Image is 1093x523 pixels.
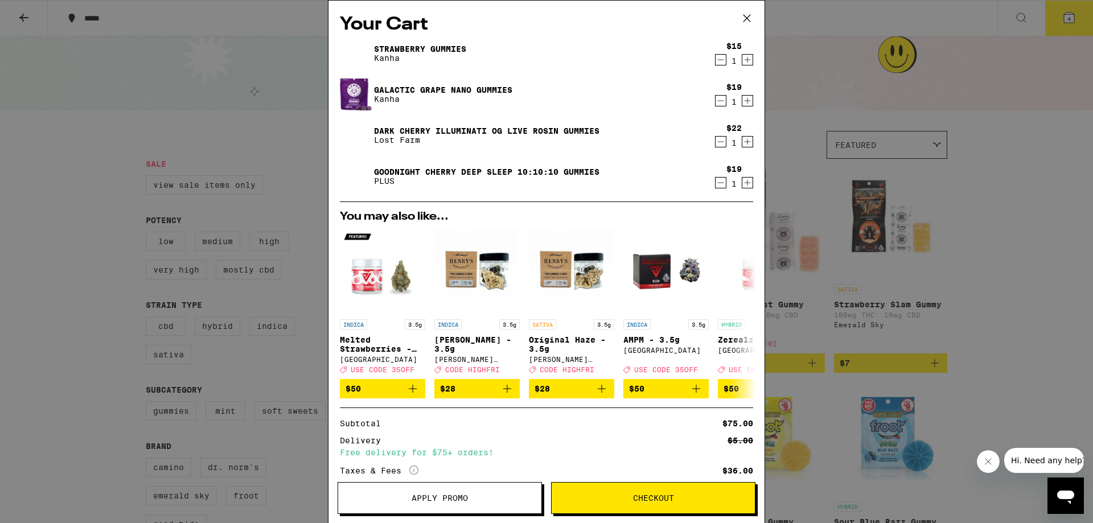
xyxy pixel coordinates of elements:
[633,494,674,502] span: Checkout
[340,436,389,444] div: Delivery
[374,94,512,104] p: Kanha
[728,436,753,444] div: $5.00
[340,120,372,151] img: Dark Cherry Illuminati OG Live Rosin Gummies
[977,450,1000,473] iframe: Close message
[540,366,594,373] span: CODE HIGHFRI
[374,44,466,53] a: Strawberry Gummies
[623,335,709,344] p: AMPM - 3.5g
[726,164,742,174] div: $19
[340,335,425,353] p: Melted Strawberries - 3.5g
[726,123,742,133] div: $22
[629,384,644,393] span: $50
[742,95,753,106] button: Increment
[374,53,466,63] p: Kanha
[346,384,361,393] span: $50
[434,319,462,330] p: INDICA
[445,366,500,373] span: CODE HIGHFRI
[718,319,745,330] p: HYBRID
[529,228,614,314] img: Henry's Original - Original Haze - 3.5g
[688,319,709,330] p: 3.5g
[338,482,542,514] button: Apply Promo
[623,228,709,314] img: Ember Valley - AMPM - 3.5g
[623,319,651,330] p: INDICA
[718,379,803,398] button: Add to bag
[718,347,803,354] div: [GEOGRAPHIC_DATA]
[726,56,742,65] div: 1
[718,335,803,344] p: Zerealz - 3.5g
[340,12,753,38] h2: Your Cart
[374,167,599,176] a: Goodnight Cherry Deep Sleep 10:10:10 Gummies
[742,177,753,188] button: Increment
[340,38,372,69] img: Strawberry Gummies
[535,384,550,393] span: $28
[374,85,512,94] a: Galactic Grape Nano Gummies
[724,384,739,393] span: $50
[529,319,556,330] p: SATIVA
[722,419,753,427] div: $75.00
[434,335,520,353] p: [PERSON_NAME] - 3.5g
[374,176,599,186] p: PLUS
[623,379,709,398] button: Add to bag
[7,8,82,17] span: Hi. Need any help?
[340,228,425,379] a: Open page for Melted Strawberries - 3.5g from Ember Valley
[440,384,455,393] span: $28
[340,419,389,427] div: Subtotal
[715,136,726,147] button: Decrement
[715,177,726,188] button: Decrement
[340,356,425,363] div: [GEOGRAPHIC_DATA]
[340,466,418,476] div: Taxes & Fees
[726,83,742,92] div: $19
[634,366,698,373] span: USE CODE 35OFF
[726,97,742,106] div: 1
[340,211,753,223] h2: You may also like...
[715,54,726,65] button: Decrement
[499,319,520,330] p: 3.5g
[374,135,599,145] p: Lost Farm
[434,228,520,379] a: Open page for King Louis XIII - 3.5g from Henry's Original
[340,379,425,398] button: Add to bag
[374,126,599,135] a: Dark Cherry Illuminati OG Live Rosin Gummies
[529,228,614,379] a: Open page for Original Haze - 3.5g from Henry's Original
[726,138,742,147] div: 1
[340,448,753,456] div: Free delivery for $75+ orders!
[551,482,755,514] button: Checkout
[340,160,372,192] img: Goodnight Cherry Deep Sleep 10:10:10 Gummies
[529,335,614,353] p: Original Haze - 3.5g
[594,319,614,330] p: 3.5g
[340,228,425,314] img: Ember Valley - Melted Strawberries - 3.5g
[405,319,425,330] p: 3.5g
[715,95,726,106] button: Decrement
[529,356,614,363] div: [PERSON_NAME] Original
[722,467,753,475] div: $36.00
[726,179,742,188] div: 1
[718,228,803,379] a: Open page for Zerealz - 3.5g from Ember Valley
[742,54,753,65] button: Increment
[1047,477,1084,514] iframe: Button to launch messaging window
[742,136,753,147] button: Increment
[623,347,709,354] div: [GEOGRAPHIC_DATA]
[623,228,709,379] a: Open page for AMPM - 3.5g from Ember Valley
[434,379,520,398] button: Add to bag
[351,366,414,373] span: USE CODE 35OFF
[1004,448,1084,473] iframe: Message from company
[726,42,742,51] div: $15
[529,379,614,398] button: Add to bag
[340,77,372,112] img: Galactic Grape Nano Gummies
[412,494,468,502] span: Apply Promo
[434,356,520,363] div: [PERSON_NAME] Original
[434,228,520,314] img: Henry's Original - King Louis XIII - 3.5g
[718,228,803,314] img: Ember Valley - Zerealz - 3.5g
[729,366,792,373] span: USE CODE 35OFF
